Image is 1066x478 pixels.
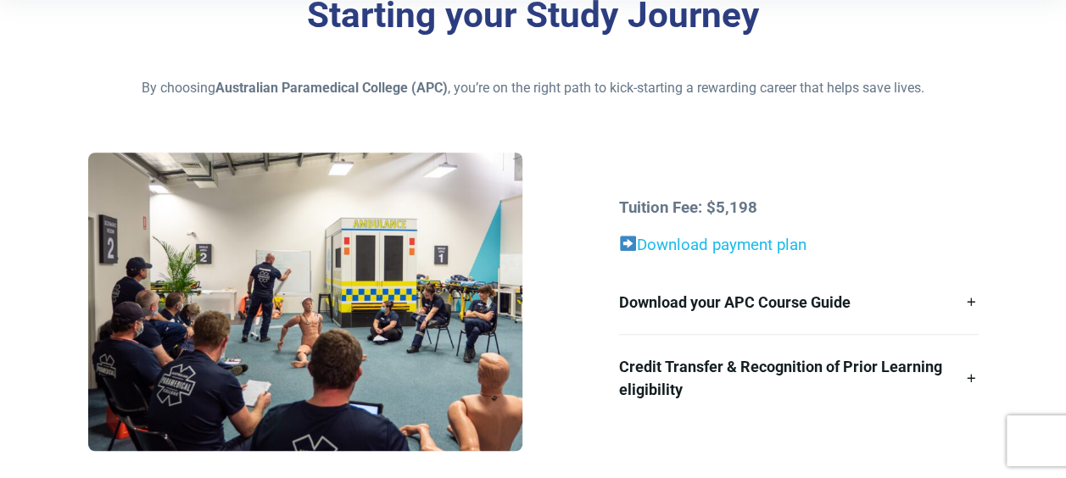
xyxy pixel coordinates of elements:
a: Download your APC Course Guide [619,270,978,334]
strong: Tuition Fee: $5,198 [619,198,757,217]
strong: Australian Paramedical College (APC) [215,80,448,96]
a: Credit Transfer & Recognition of Prior Learning eligibility [619,335,978,421]
a: Download payment plan [637,236,806,254]
p: By choosing , you’re on the right path to kick-starting a rewarding career that helps save lives. [88,78,977,98]
img: ➡️ [620,236,636,252]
